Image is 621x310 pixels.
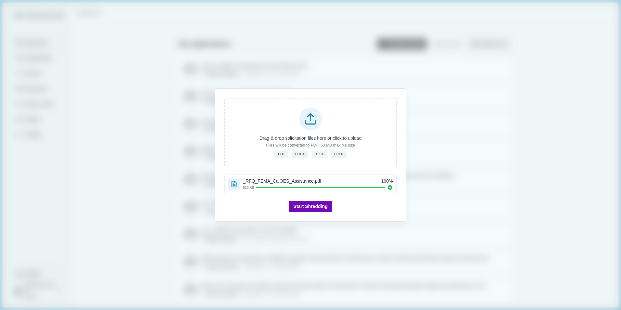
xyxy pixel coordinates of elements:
[315,152,324,156] span: XLSX
[295,152,305,156] span: DOCX
[289,201,332,212] button: Start Shredding
[243,185,254,190] span: 523 KB
[334,152,343,156] span: PPTX
[266,143,355,149] p: Files will be converted to PDF, 50 MB max file size
[260,135,361,142] p: Drag & drop solicitation files here or click to upload
[278,152,285,156] span: PDF
[243,178,321,185] span: _RFQ_FEMA_CalOES_Assistance.pdf
[381,178,393,185] span: 100 %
